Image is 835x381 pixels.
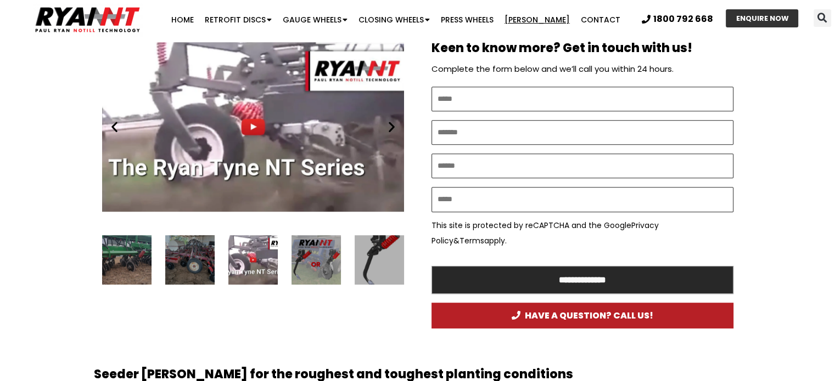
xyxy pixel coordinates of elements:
[108,120,121,134] div: Previous slide
[166,9,199,31] a: Home
[385,120,399,134] div: Next slide
[431,218,733,248] p: This site is protected by reCAPTCHA and the Google & apply.
[353,9,435,31] a: Closing Wheels
[499,9,575,31] a: [PERSON_NAME]
[162,9,630,31] nav: Menu
[102,32,404,221] div: Slides
[642,15,713,24] a: 1800 792 668
[102,32,404,221] a: Ryan-Tyne-Thumb
[431,220,659,246] a: Privacy Policy
[33,3,143,37] img: Ryan NT logo
[435,9,499,31] a: Press Wheels
[431,41,733,56] h2: Keen to know more? Get in touch with us!
[431,303,733,328] a: HAVE A QUESTION? CALL US!
[459,235,484,246] a: Terms
[512,311,653,320] span: HAVE A QUESTION? CALL US!
[228,235,278,285] div: 1 / 16
[228,235,278,285] div: Ryan-Tyne-Thumb
[102,235,152,285] div: 15 / 16
[102,235,404,285] div: Slides Slides
[102,32,404,221] div: 1 / 16
[575,9,626,31] a: Contact
[726,9,798,27] a: ENQUIRE NOW
[277,9,353,31] a: Gauge Wheels
[165,235,215,285] div: 16 / 16
[736,15,788,22] span: ENQUIRE NOW
[431,61,733,77] p: Complete the form below and we’ll call you within 24 hours.
[355,235,404,285] div: 3 / 16
[199,9,277,31] a: Retrofit Discs
[292,235,341,285] div: 2 / 16
[814,9,831,27] div: Search
[653,15,713,24] span: 1800 792 668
